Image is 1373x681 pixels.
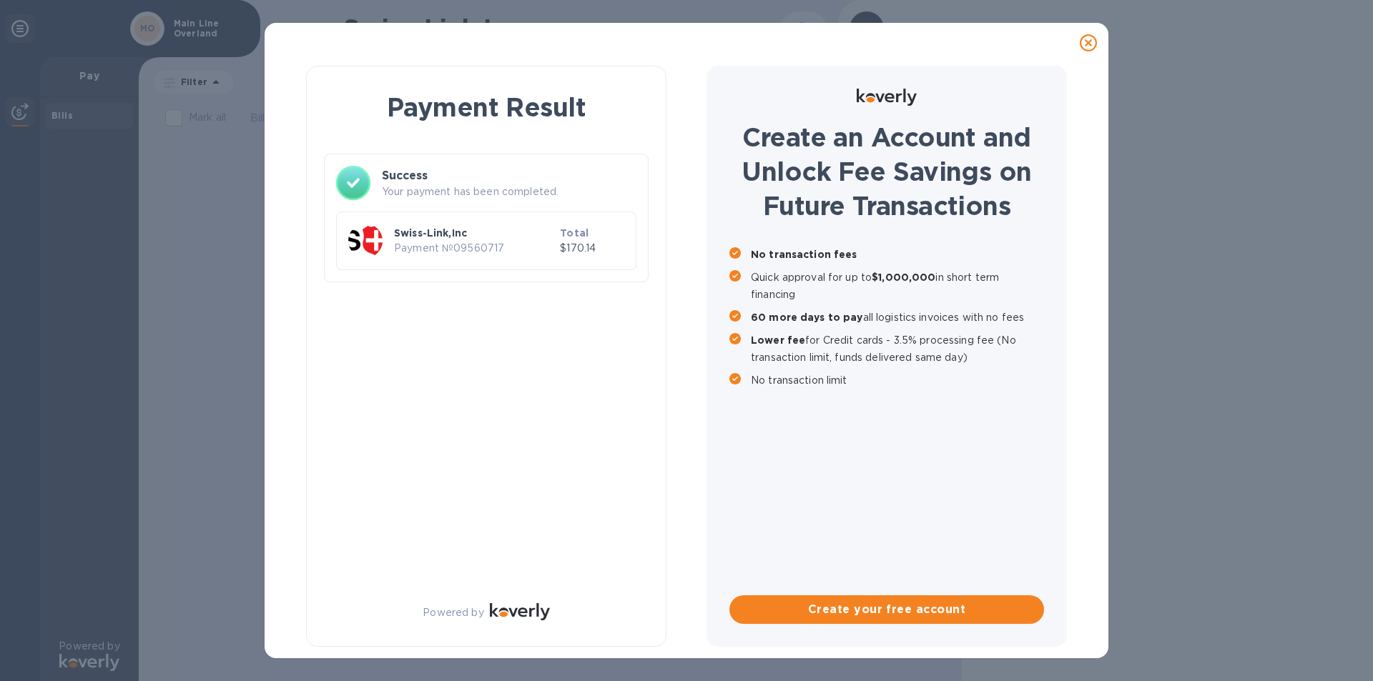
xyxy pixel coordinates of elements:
[382,167,636,184] h3: Success
[741,601,1033,618] span: Create your free account
[490,603,550,620] img: Logo
[729,120,1044,223] h1: Create an Account and Unlock Fee Savings on Future Transactions
[729,595,1044,624] button: Create your free account
[560,241,624,256] p: $170.14
[751,309,1044,326] p: all logistics invoices with no fees
[560,227,589,239] b: Total
[751,312,863,323] b: 60 more days to pay
[872,272,935,283] b: $1,000,000
[857,89,917,106] img: Logo
[751,249,857,260] b: No transaction fees
[330,89,643,125] h1: Payment Result
[751,269,1044,303] p: Quick approval for up to in short term financing
[751,372,1044,389] p: No transaction limit
[751,334,805,346] b: Lower fee
[382,184,636,199] p: Your payment has been completed.
[423,605,483,620] p: Powered by
[394,241,554,256] p: Payment № 09560717
[751,332,1044,366] p: for Credit cards - 3.5% processing fee (No transaction limit, funds delivered same day)
[394,226,554,240] p: Swiss-Link,Inc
